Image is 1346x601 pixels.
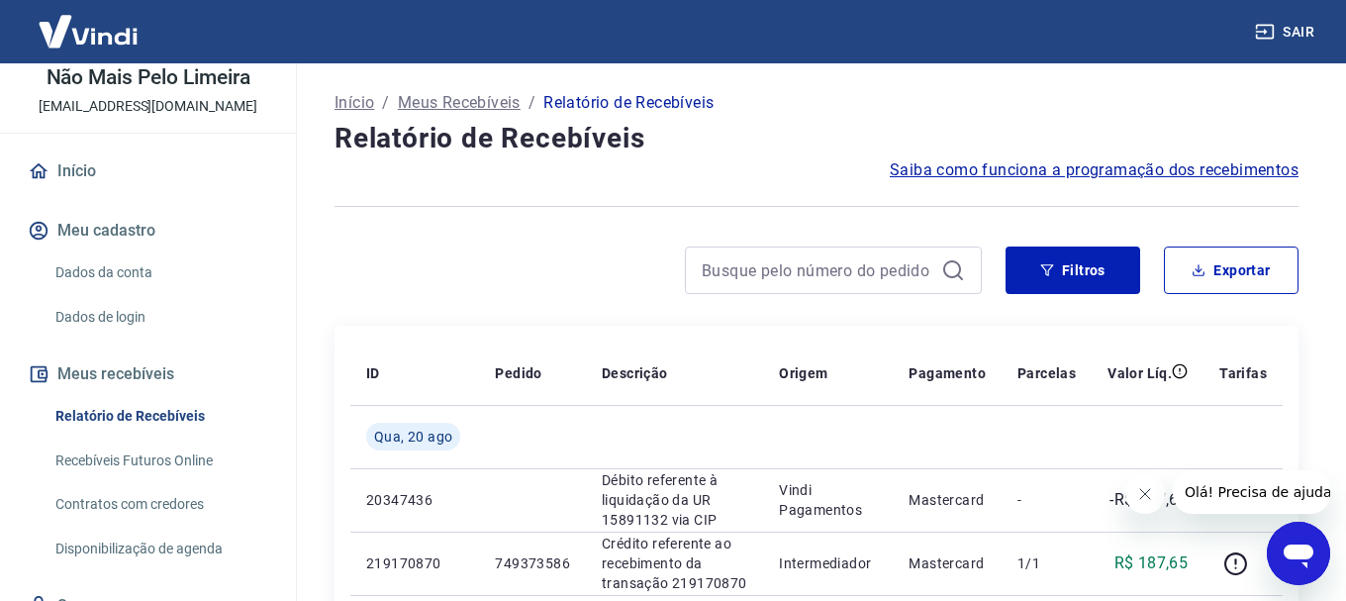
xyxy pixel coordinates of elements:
[366,363,380,383] p: ID
[1219,363,1267,383] p: Tarifas
[382,91,389,115] p: /
[48,396,272,437] a: Relatório de Recebíveis
[39,96,257,117] p: [EMAIL_ADDRESS][DOMAIN_NAME]
[1114,551,1189,575] p: R$ 187,65
[24,150,272,193] a: Início
[529,91,535,115] p: /
[602,470,747,530] p: Débito referente à liquidação da UR 15891132 via CIP
[24,209,272,252] button: Meu cadastro
[48,441,272,481] a: Recebíveis Futuros Online
[909,553,986,573] p: Mastercard
[1006,247,1140,294] button: Filtros
[1125,474,1165,514] iframe: Fechar mensagem
[48,252,272,293] a: Dados da conta
[48,297,272,338] a: Dados de login
[366,490,463,510] p: 20347436
[47,67,250,88] p: Não Mais Pelo Limeira
[1107,363,1172,383] p: Valor Líq.
[702,255,933,285] input: Busque pelo número do pedido
[779,480,877,520] p: Vindi Pagamentos
[602,363,668,383] p: Descrição
[12,14,166,30] span: Olá! Precisa de ajuda?
[779,363,827,383] p: Origem
[1267,522,1330,585] iframe: Botão para abrir a janela de mensagens
[1109,488,1188,512] p: -R$ 187,65
[1017,490,1076,510] p: -
[779,553,877,573] p: Intermediador
[890,158,1298,182] a: Saiba como funciona a programação dos recebimentos
[543,91,714,115] p: Relatório de Recebíveis
[1251,14,1322,50] button: Sair
[909,363,986,383] p: Pagamento
[1164,247,1298,294] button: Exportar
[366,553,463,573] p: 219170870
[374,427,452,447] span: Qua, 20 ago
[24,1,152,61] img: Vindi
[335,91,374,115] a: Início
[1173,470,1330,514] iframe: Mensagem da empresa
[602,534,747,593] p: Crédito referente ao recebimento da transação 219170870
[909,490,986,510] p: Mastercard
[398,91,521,115] a: Meus Recebíveis
[48,529,272,569] a: Disponibilização de agenda
[1017,553,1076,573] p: 1/1
[495,363,541,383] p: Pedido
[495,553,570,573] p: 749373586
[335,119,1298,158] h4: Relatório de Recebíveis
[24,352,272,396] button: Meus recebíveis
[48,484,272,525] a: Contratos com credores
[1017,363,1076,383] p: Parcelas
